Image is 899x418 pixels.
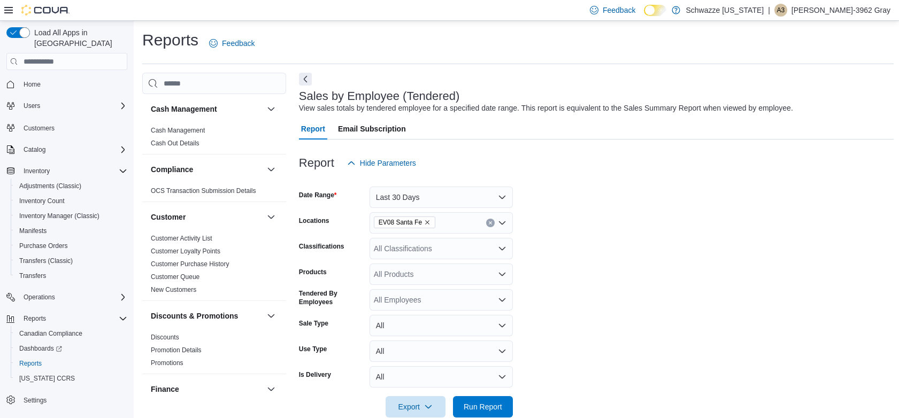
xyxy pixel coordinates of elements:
[299,319,328,328] label: Sale Type
[299,73,312,86] button: Next
[2,164,132,179] button: Inventory
[151,247,220,255] a: Customer Loyalty Points
[15,195,127,207] span: Inventory Count
[24,293,55,301] span: Operations
[299,103,793,114] div: View sales totals by tendered employee for a specified date range. This report is equivalent to t...
[2,98,132,113] button: Users
[19,312,127,325] span: Reports
[343,152,420,174] button: Hide Parameters
[299,268,327,276] label: Products
[19,312,50,325] button: Reports
[15,210,104,222] a: Inventory Manager (Classic)
[498,244,506,253] button: Open list of options
[265,163,278,176] button: Compliance
[151,384,179,394] h3: Finance
[19,99,127,112] span: Users
[2,392,132,408] button: Settings
[498,296,506,304] button: Open list of options
[19,242,68,250] span: Purchase Orders
[19,78,127,91] span: Home
[2,120,132,135] button: Customers
[151,359,183,367] span: Promotions
[370,187,513,208] button: Last 30 Days
[151,127,205,134] a: Cash Management
[777,4,785,17] span: A3
[19,197,65,205] span: Inventory Count
[15,180,86,192] a: Adjustments (Classic)
[142,29,198,51] h1: Reports
[486,219,495,227] button: Clear input
[151,273,199,281] span: Customer Queue
[151,234,212,243] span: Customer Activity List
[19,291,127,304] span: Operations
[19,121,127,134] span: Customers
[151,311,263,321] button: Discounts & Promotions
[19,143,127,156] span: Catalog
[11,253,132,268] button: Transfers (Classic)
[299,289,365,306] label: Tendered By Employees
[142,232,286,300] div: Customer
[370,340,513,362] button: All
[265,103,278,115] button: Cash Management
[19,257,73,265] span: Transfers (Classic)
[15,254,77,267] a: Transfers (Classic)
[151,212,263,222] button: Customer
[11,238,132,253] button: Purchase Orders
[15,269,50,282] a: Transfers
[19,99,44,112] button: Users
[464,401,502,412] span: Run Report
[15,372,79,385] a: [US_STATE] CCRS
[299,157,334,169] h3: Report
[15,225,51,237] a: Manifests
[151,104,263,114] button: Cash Management
[2,311,132,326] button: Reports
[19,329,82,338] span: Canadian Compliance
[151,384,263,394] button: Finance
[2,142,132,157] button: Catalog
[24,396,47,405] span: Settings
[151,286,196,293] a: New Customers
[19,393,127,407] span: Settings
[15,357,46,370] a: Reports
[11,193,132,208] button: Inventory Count
[2,76,132,92] button: Home
[151,260,229,268] a: Customer Purchase History
[19,182,81,190] span: Adjustments (Classic)
[15,195,69,207] a: Inventory Count
[19,394,51,407] a: Settings
[265,383,278,396] button: Finance
[15,327,127,340] span: Canadian Compliance
[370,366,513,388] button: All
[151,164,263,175] button: Compliance
[24,80,41,89] span: Home
[11,223,132,238] button: Manifests
[142,184,286,202] div: Compliance
[11,268,132,283] button: Transfers
[338,118,406,140] span: Email Subscription
[19,344,62,353] span: Dashboards
[15,239,127,252] span: Purchase Orders
[424,219,431,226] button: Remove EV08 Santa Fe from selection in this group
[19,291,59,304] button: Operations
[151,407,202,414] a: GL Account Totals
[15,357,127,370] span: Reports
[151,346,202,354] a: Promotion Details
[19,212,99,220] span: Inventory Manager (Classic)
[19,374,75,383] span: [US_STATE] CCRS
[768,4,770,17] p: |
[11,179,132,193] button: Adjustments (Classic)
[379,217,422,228] span: EV08 Santa Fe
[299,370,331,379] label: Is Delivery
[30,27,127,49] span: Load All Apps in [GEOGRAPHIC_DATA]
[11,208,132,223] button: Inventory Manager (Classic)
[15,225,127,237] span: Manifests
[453,396,513,417] button: Run Report
[151,126,205,135] span: Cash Management
[686,4,764,17] p: Schwazze [US_STATE]
[370,315,513,336] button: All
[24,167,50,175] span: Inventory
